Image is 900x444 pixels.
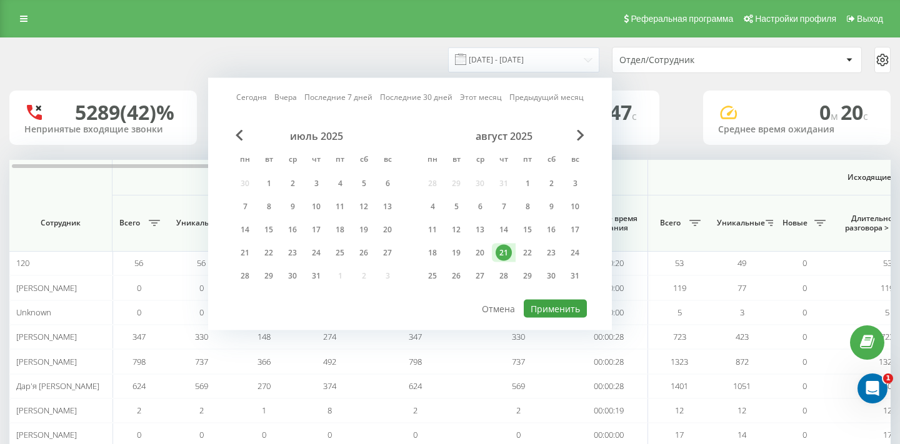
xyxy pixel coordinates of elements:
div: июль 2025 [233,130,399,142]
div: 20 [472,245,488,261]
span: 0 [802,429,807,440]
div: вт 22 июля 2025 г. [257,244,281,262]
div: 7 [237,199,253,215]
span: 492 [323,356,336,367]
span: 0 [199,429,204,440]
span: 0 [137,282,141,294]
div: пн 21 июля 2025 г. [233,244,257,262]
div: пт 8 авг. 2025 г. [516,197,539,216]
span: 0 [199,307,204,318]
span: 374 [323,380,336,392]
div: 3 [567,175,583,192]
abbr: вторник [259,151,278,170]
span: 1323 [671,356,688,367]
div: ср 20 авг. 2025 г. [468,244,492,262]
span: 17 [883,429,892,440]
div: вт 15 июля 2025 г. [257,220,281,239]
div: 13 [379,199,396,215]
span: [PERSON_NAME] [16,429,77,440]
div: пт 18 июля 2025 г. [328,220,352,239]
span: 12 [883,405,892,416]
div: пн 11 авг. 2025 г. [421,220,444,239]
div: 23 [284,245,301,261]
span: 5 [885,307,889,318]
div: чт 10 июля 2025 г. [304,197,328,216]
div: 29 [519,268,536,284]
span: 330 [195,331,208,342]
span: 737 [512,356,525,367]
div: пн 28 июля 2025 г. [233,267,257,285]
td: 00:00:28 [570,349,648,373]
div: чт 17 июля 2025 г. [304,220,328,239]
abbr: среда [471,151,489,170]
span: 274 [323,331,336,342]
span: Дар'я [PERSON_NAME] [16,380,99,392]
div: 21 [237,245,253,261]
div: 15 [261,222,277,238]
abbr: четверг [494,151,513,170]
div: сб 5 июля 2025 г. [352,174,376,193]
div: Среднее время ожидания [718,124,876,135]
span: Реферальная программа [631,14,733,24]
span: [PERSON_NAME] [16,405,77,416]
span: 0 [802,380,807,392]
div: 13 [472,222,488,238]
div: 10 [308,199,324,215]
div: вт 1 июля 2025 г. [257,174,281,193]
span: 0 [802,257,807,269]
div: пт 11 июля 2025 г. [328,197,352,216]
span: 53 [675,257,684,269]
div: 26 [356,245,372,261]
div: 11 [332,199,348,215]
div: пн 18 авг. 2025 г. [421,244,444,262]
div: 29 [261,268,277,284]
div: 2 [284,175,301,192]
div: 8 [261,199,277,215]
div: чт 21 авг. 2025 г. [492,244,516,262]
div: 4 [332,175,348,192]
div: 19 [448,245,464,261]
abbr: пятница [331,151,349,170]
span: 12 [737,405,746,416]
div: Отдел/Сотрудник [619,55,769,66]
div: вт 8 июля 2025 г. [257,197,281,216]
td: 00:00:19 [570,398,648,423]
abbr: вторник [447,151,466,170]
div: 15 [519,222,536,238]
a: Этот месяц [460,91,502,103]
div: пт 15 авг. 2025 г. [516,220,539,239]
div: 28 [237,268,253,284]
span: 8 [327,405,332,416]
a: Последние 30 дней [380,91,452,103]
div: ср 2 июля 2025 г. [281,174,304,193]
span: 737 [195,356,208,367]
div: чт 24 июля 2025 г. [304,244,328,262]
div: вс 13 июля 2025 г. [376,197,399,216]
abbr: воскресенье [566,151,584,170]
div: ср 9 июля 2025 г. [281,197,304,216]
div: 16 [543,222,559,238]
span: 624 [132,380,146,392]
span: 53 [883,257,892,269]
div: 18 [424,245,441,261]
button: Отмена [475,300,522,318]
div: 1 [519,175,536,192]
span: 0 [262,429,266,440]
span: 0 [802,307,807,318]
div: ср 6 авг. 2025 г. [468,197,492,216]
div: ср 30 июля 2025 г. [281,267,304,285]
div: 21 [496,245,512,261]
div: вс 20 июля 2025 г. [376,220,399,239]
abbr: суббота [542,151,561,170]
div: пн 7 июля 2025 г. [233,197,257,216]
span: 2 [137,405,141,416]
span: 347 [132,331,146,342]
a: Сегодня [236,91,267,103]
div: 18 [332,222,348,238]
div: сб 12 июля 2025 г. [352,197,376,216]
div: 6 [472,199,488,215]
div: 24 [308,245,324,261]
div: сб 26 июля 2025 г. [352,244,376,262]
span: 3 [740,307,744,318]
div: 28 [496,268,512,284]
